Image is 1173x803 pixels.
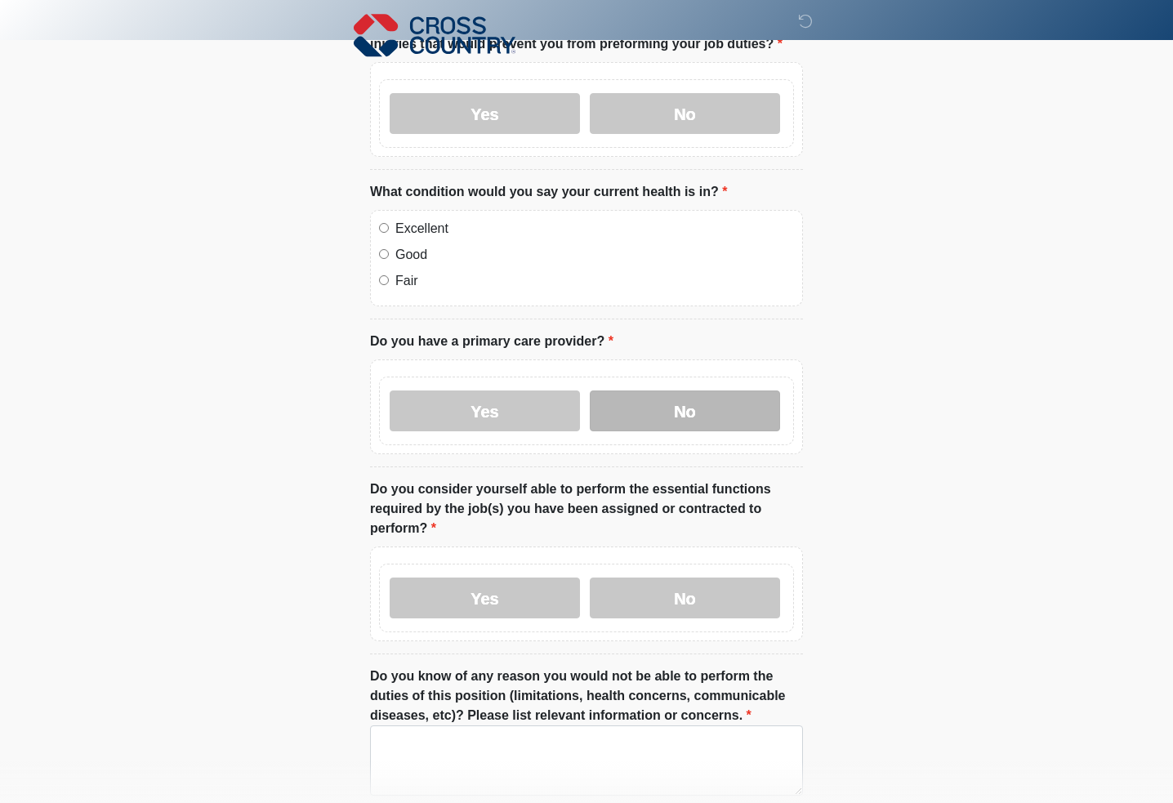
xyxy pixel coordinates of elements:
[590,578,780,619] label: No
[370,667,803,726] label: Do you know of any reason you would not be able to perform the duties of this position (limitatio...
[390,94,580,135] label: Yes
[395,272,794,292] label: Fair
[379,224,389,234] input: Excellent
[354,12,515,60] img: Cross Country Logo
[390,578,580,619] label: Yes
[395,220,794,239] label: Excellent
[370,332,613,352] label: Do you have a primary care provider?
[370,480,803,539] label: Do you consider yourself able to perform the essential functions required by the job(s) you have ...
[379,250,389,260] input: Good
[379,276,389,286] input: Fair
[390,391,580,432] label: Yes
[395,246,794,265] label: Good
[590,94,780,135] label: No
[370,183,727,203] label: What condition would you say your current health is in?
[590,391,780,432] label: No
